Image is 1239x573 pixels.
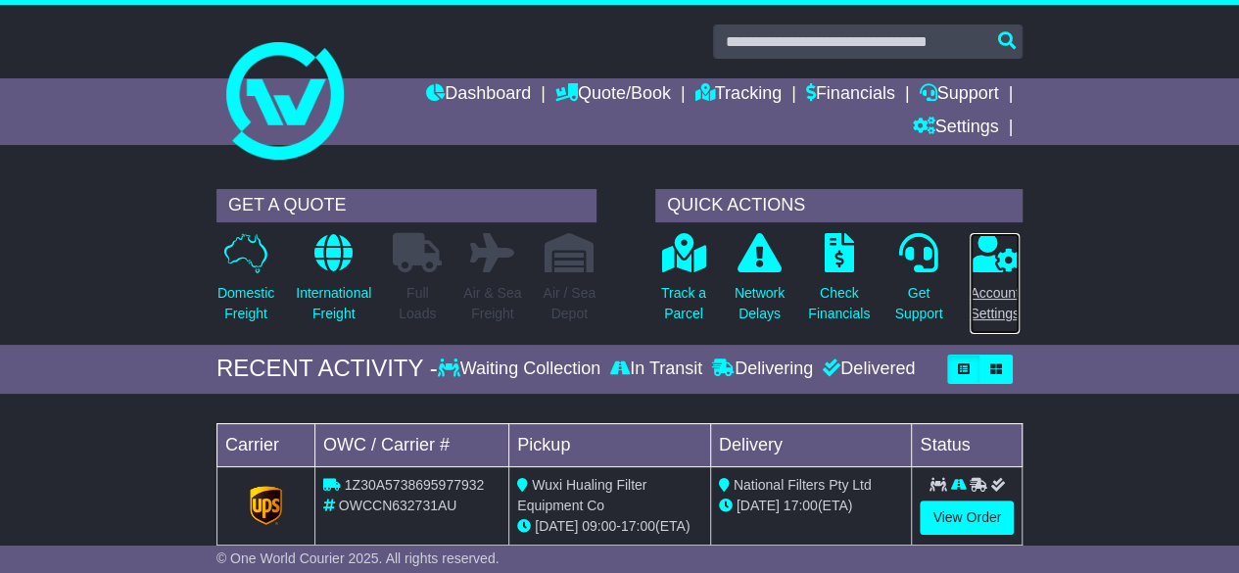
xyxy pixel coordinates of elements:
td: Pickup [509,423,711,466]
td: OWC / Carrier # [314,423,508,466]
div: - (ETA) [517,516,702,537]
span: 17:00 [621,518,655,534]
p: International Freight [296,283,371,324]
p: Domestic Freight [217,283,274,324]
span: © One World Courier 2025. All rights reserved. [216,550,500,566]
div: Delivering [707,358,818,380]
div: QUICK ACTIONS [655,189,1023,222]
a: NetworkDelays [734,232,786,335]
div: Delivered [818,358,915,380]
a: DomesticFreight [216,232,275,335]
span: 09:00 [582,518,616,534]
p: Network Delays [735,283,785,324]
a: Track aParcel [660,232,707,335]
a: Settings [912,112,998,145]
div: In Transit [605,358,707,380]
div: RECENT ACTIVITY - [216,355,438,383]
span: OWCCN632731AU [339,498,457,513]
span: [DATE] [535,518,578,534]
td: Delivery [710,423,912,466]
p: Track a Parcel [661,283,706,324]
a: View Order [920,501,1014,535]
div: Waiting Collection [438,358,605,380]
a: CheckFinancials [807,232,871,335]
a: Quote/Book [555,78,671,112]
p: Full Loads [393,283,442,324]
p: Check Financials [808,283,870,324]
span: [DATE] [737,498,780,513]
img: GetCarrierServiceLogo [250,486,283,525]
span: 1Z30A5738695977932 [345,477,484,493]
div: GET A QUOTE [216,189,596,222]
span: Wuxi Hualing Filter Equipment Co [517,477,646,513]
p: Air & Sea Freight [463,283,521,324]
span: 17:00 [784,498,818,513]
p: Get Support [894,283,942,324]
p: Account Settings [970,283,1020,324]
a: AccountSettings [969,232,1021,335]
a: Tracking [695,78,782,112]
div: (ETA) [719,496,904,516]
td: Carrier [216,423,314,466]
td: Status [912,423,1023,466]
a: GetSupport [893,232,943,335]
a: Dashboard [426,78,531,112]
a: Support [919,78,998,112]
p: Air / Sea Depot [543,283,596,324]
span: National Filters Pty Ltd [734,477,872,493]
a: InternationalFreight [295,232,372,335]
a: Financials [806,78,895,112]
